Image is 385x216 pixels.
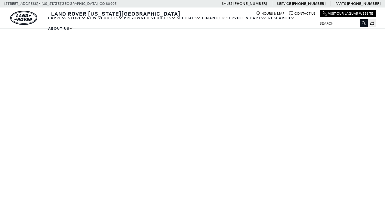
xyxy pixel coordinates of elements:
[5,1,117,6] a: [STREET_ADDRESS] • [US_STATE][GEOGRAPHIC_DATA], CO 80905
[48,13,315,34] nav: Main Navigation
[48,10,184,17] a: Land Rover [US_STATE][GEOGRAPHIC_DATA]
[233,1,267,6] a: [PHONE_NUMBER]
[176,13,202,23] a: Specials
[315,20,368,27] input: Search
[335,1,346,6] span: Parts
[323,11,373,16] a: Visit Our Jaguar Website
[202,13,226,23] a: Finance
[48,13,86,23] a: EXPRESS STORE
[347,1,380,6] a: [PHONE_NUMBER]
[292,1,325,6] a: [PHONE_NUMBER]
[10,11,37,25] a: land-rover
[51,10,180,17] span: Land Rover [US_STATE][GEOGRAPHIC_DATA]
[268,13,295,23] a: Research
[123,13,176,23] a: Pre-Owned Vehicles
[48,23,74,34] a: About Us
[256,11,285,16] a: Hours & Map
[10,11,37,25] img: Land Rover
[222,1,233,6] span: Sales
[226,13,268,23] a: Service & Parts
[289,11,316,16] a: Contact Us
[277,1,291,6] span: Service
[86,13,123,23] a: New Vehicles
